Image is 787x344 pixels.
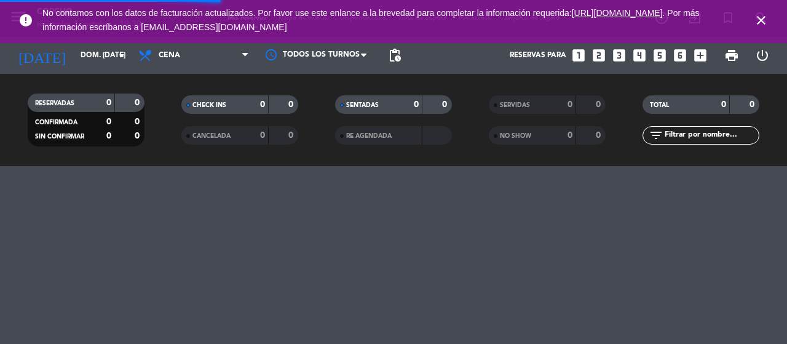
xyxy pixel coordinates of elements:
[650,102,669,108] span: TOTAL
[192,102,226,108] span: CHECK INS
[652,47,668,63] i: looks_5
[568,100,572,109] strong: 0
[692,47,708,63] i: add_box
[442,100,449,109] strong: 0
[288,131,296,140] strong: 0
[106,118,111,126] strong: 0
[596,131,603,140] strong: 0
[414,100,419,109] strong: 0
[35,100,74,106] span: RESERVADAS
[611,47,627,63] i: looks_3
[672,47,688,63] i: looks_6
[749,100,757,109] strong: 0
[596,100,603,109] strong: 0
[754,13,769,28] i: close
[288,100,296,109] strong: 0
[42,8,699,32] a: . Por más información escríbanos a [EMAIL_ADDRESS][DOMAIN_NAME]
[721,100,726,109] strong: 0
[747,37,778,74] div: LOG OUT
[135,98,142,107] strong: 0
[106,132,111,140] strong: 0
[260,100,265,109] strong: 0
[9,42,74,69] i: [DATE]
[35,119,77,126] span: CONFIRMADA
[114,48,129,63] i: arrow_drop_down
[135,118,142,126] strong: 0
[500,102,530,108] span: SERVIDAS
[649,128,663,143] i: filter_list
[500,133,531,139] span: NO SHOW
[571,47,587,63] i: looks_one
[346,102,379,108] span: SENTADAS
[260,131,265,140] strong: 0
[18,13,33,28] i: error
[572,8,663,18] a: [URL][DOMAIN_NAME]
[510,51,566,60] span: Reservas para
[755,48,770,63] i: power_settings_new
[135,132,142,140] strong: 0
[591,47,607,63] i: looks_two
[42,8,699,32] span: No contamos con los datos de facturación actualizados. Por favor use este enlance a la brevedad p...
[724,48,739,63] span: print
[35,134,84,140] span: SIN CONFIRMAR
[106,98,111,107] strong: 0
[192,133,231,139] span: CANCELADA
[387,48,402,63] span: pending_actions
[159,51,180,60] span: Cena
[346,133,392,139] span: RE AGENDADA
[631,47,647,63] i: looks_4
[568,131,572,140] strong: 0
[663,129,759,142] input: Filtrar por nombre...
